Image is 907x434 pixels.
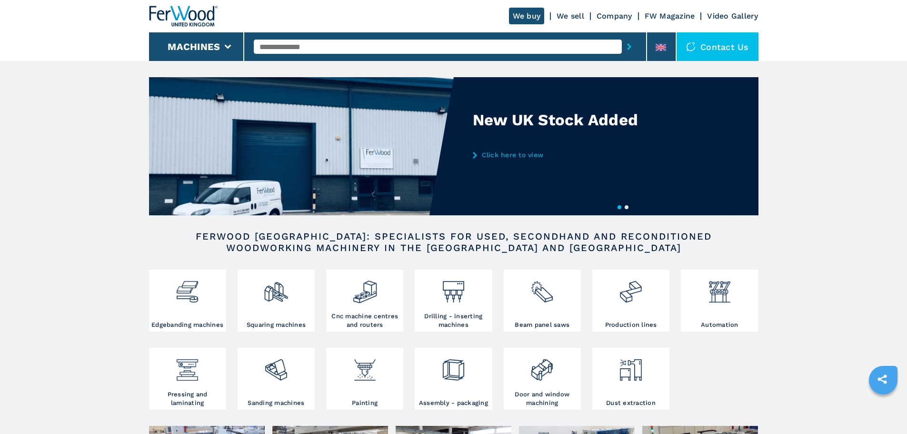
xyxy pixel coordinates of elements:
[326,348,403,410] a: Painting
[645,11,695,20] a: FW Magazine
[606,399,656,407] h3: Dust extraction
[149,6,218,27] img: Ferwood
[618,350,643,383] img: aspirazione_1.png
[263,350,289,383] img: levigatrici_2.png
[326,270,403,332] a: Cnc machine centres and routers
[625,205,628,209] button: 2
[415,270,492,332] a: Drilling - inserting machines
[677,32,758,61] div: Contact us
[529,272,555,304] img: sezionatrici_2.png
[175,272,200,304] img: bordatrici_1.png
[352,350,378,383] img: verniciatura_1.png
[592,348,669,410] a: Dust extraction
[515,321,569,329] h3: Beam panel saws
[441,272,466,304] img: foratrici_inseritrici_2.png
[175,350,200,383] img: pressa-strettoia.png
[149,77,454,215] img: New UK Stock Added
[504,348,581,410] a: Door and window machining
[701,321,738,329] h3: Automation
[149,270,226,332] a: Edgebanding machines
[441,350,466,383] img: montaggio_imballaggio_2.png
[238,348,315,410] a: Sanding machines
[329,312,401,329] h3: Cnc machine centres and routers
[597,11,632,20] a: Company
[168,41,220,52] button: Machines
[867,391,900,427] iframe: Chat
[529,350,555,383] img: lavorazione_porte_finestre_2.png
[618,272,643,304] img: linee_di_produzione_2.png
[618,205,621,209] button: 1
[248,399,304,407] h3: Sanding machines
[151,321,223,329] h3: Edgebanding machines
[263,272,289,304] img: squadratrici_2.png
[247,321,306,329] h3: Squaring machines
[707,11,758,20] a: Video Gallery
[506,390,578,407] h3: Door and window machining
[605,321,657,329] h3: Production lines
[179,231,728,253] h2: FERWOOD [GEOGRAPHIC_DATA]: SPECIALISTS FOR USED, SECONDHAND AND RECONDITIONED WOODWORKING MACHINE...
[509,8,545,24] a: We buy
[415,348,492,410] a: Assembly - packaging
[151,390,224,407] h3: Pressing and laminating
[622,36,637,58] button: submit-button
[352,272,378,304] img: centro_di_lavoro_cnc_2.png
[149,348,226,410] a: Pressing and laminating
[352,399,378,407] h3: Painting
[417,312,489,329] h3: Drilling - inserting machines
[707,272,732,304] img: automazione.png
[557,11,584,20] a: We sell
[504,270,581,332] a: Beam panel saws
[870,367,894,391] a: sharethis
[681,270,758,332] a: Automation
[419,399,488,407] h3: Assembly - packaging
[592,270,669,332] a: Production lines
[686,42,696,51] img: Contact us
[238,270,315,332] a: Squaring machines
[473,151,659,159] a: Click here to view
